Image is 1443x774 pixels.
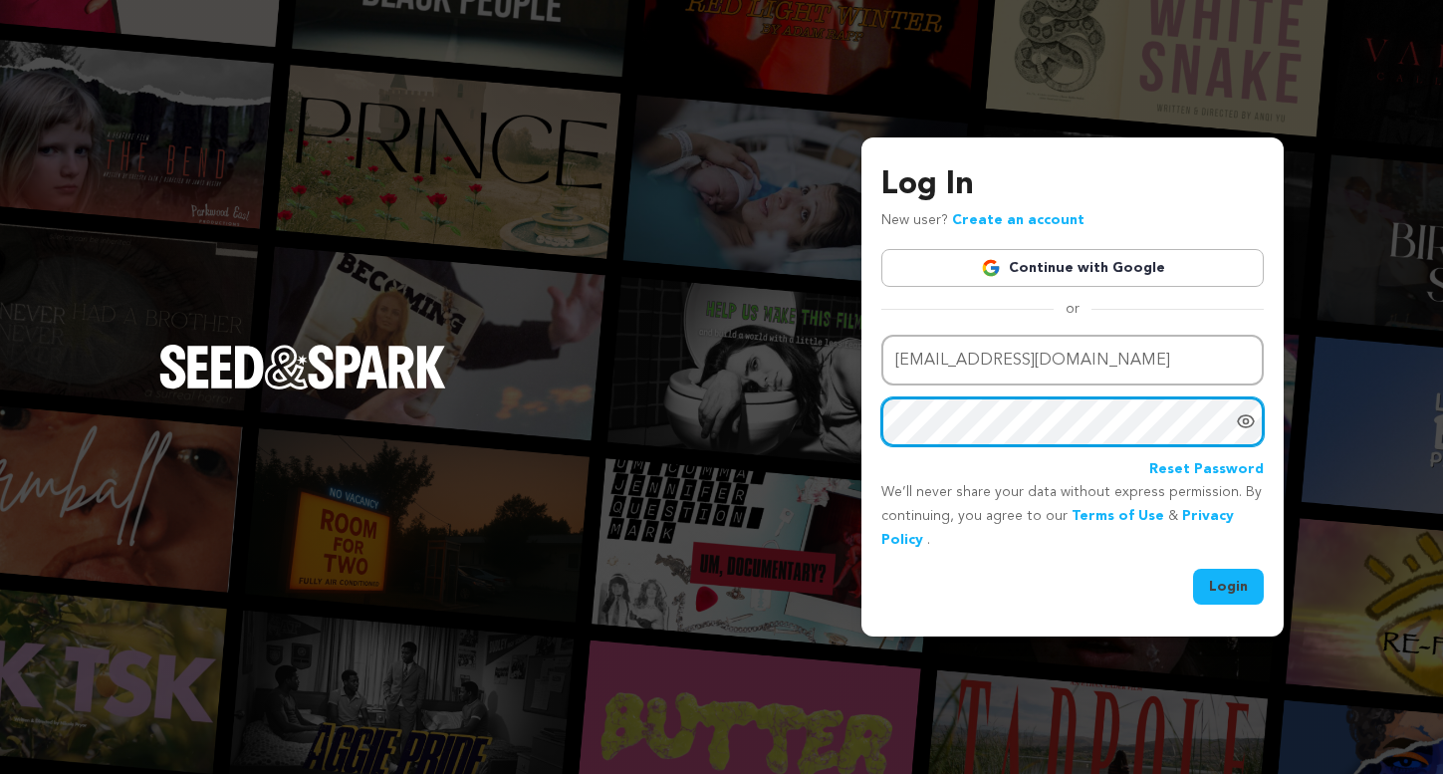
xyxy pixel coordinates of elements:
[981,258,1001,278] img: Google logo
[881,209,1084,233] p: New user?
[881,509,1234,547] a: Privacy Policy
[952,213,1084,227] a: Create an account
[1149,458,1264,482] a: Reset Password
[1054,299,1091,319] span: or
[1072,509,1164,523] a: Terms of Use
[881,481,1264,552] p: We’ll never share your data without express permission. By continuing, you agree to our & .
[881,249,1264,287] a: Continue with Google
[159,345,446,428] a: Seed&Spark Homepage
[1193,569,1264,605] button: Login
[1236,411,1256,431] a: Show password as plain text. Warning: this will display your password on the screen.
[881,335,1264,386] input: Email address
[881,161,1264,209] h3: Log In
[159,345,446,388] img: Seed&Spark Logo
